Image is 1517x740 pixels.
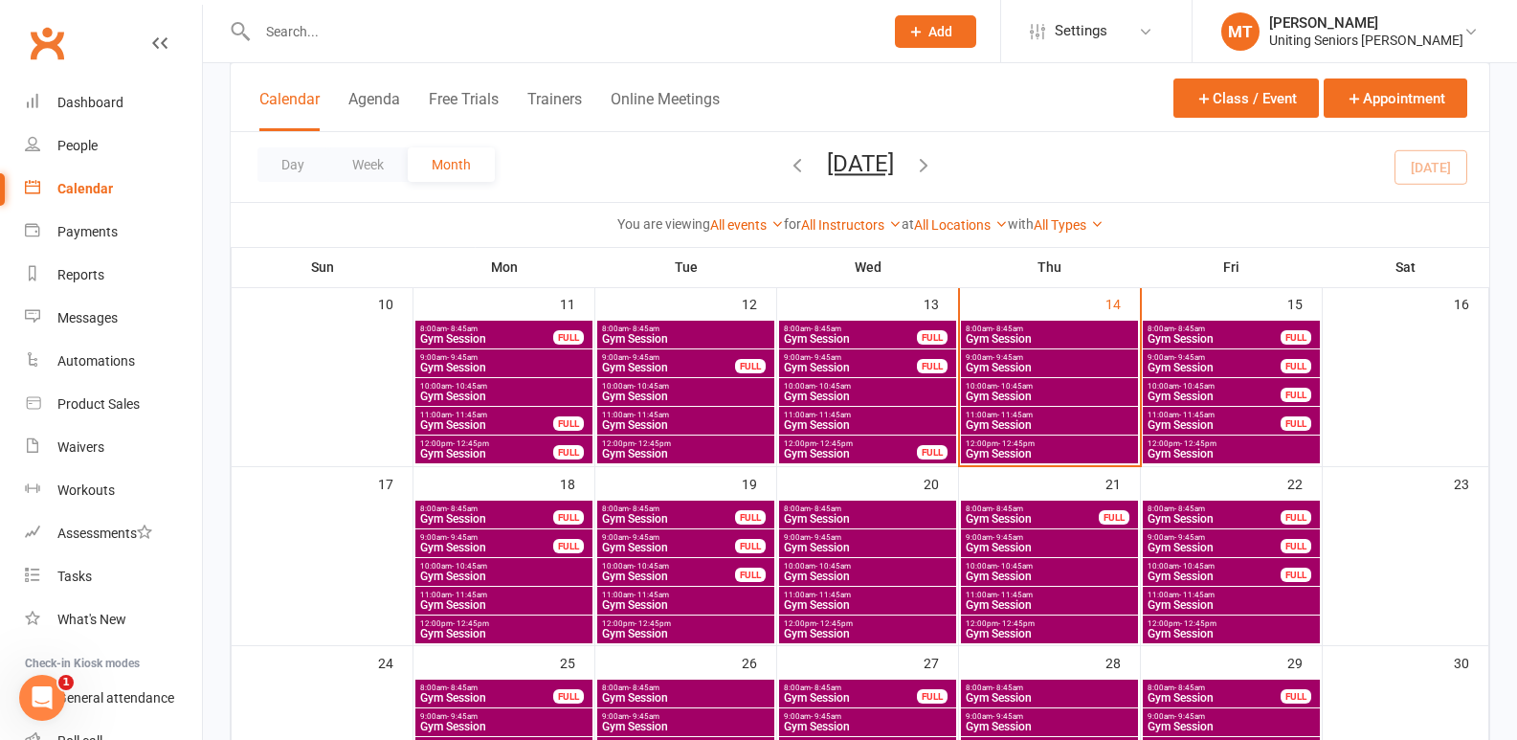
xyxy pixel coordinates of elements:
[777,247,959,287] th: Wed
[965,353,1134,362] span: 9:00am
[993,533,1023,542] span: - 9:45am
[1269,14,1463,32] div: [PERSON_NAME]
[1147,628,1316,639] span: Gym Session
[811,712,841,721] span: - 9:45am
[783,448,918,460] span: Gym Session
[1173,78,1319,118] button: Class / Event
[1147,542,1282,553] span: Gym Session
[57,181,113,196] div: Calendar
[783,419,952,431] span: Gym Session
[783,684,918,692] span: 8:00am
[917,445,948,460] div: FULL
[25,383,202,426] a: Product Sales
[452,562,487,571] span: - 10:45am
[1147,391,1282,402] span: Gym Session
[25,677,202,720] a: General attendance kiosk mode
[601,712,770,721] span: 9:00am
[783,391,952,402] span: Gym Session
[1281,330,1311,345] div: FULL
[1454,467,1488,499] div: 23
[1179,562,1215,571] span: - 10:45am
[783,533,952,542] span: 9:00am
[453,439,489,448] span: - 12:45pm
[452,591,487,599] span: - 11:45am
[634,591,669,599] span: - 11:45am
[815,382,851,391] span: - 10:45am
[378,287,413,319] div: 10
[965,448,1134,460] span: Gym Session
[419,419,554,431] span: Gym Session
[57,439,104,455] div: Waivers
[25,297,202,340] a: Messages
[895,15,976,48] button: Add
[634,562,669,571] span: - 10:45am
[257,147,328,182] button: Day
[328,147,408,182] button: Week
[553,445,584,460] div: FULL
[965,684,1134,692] span: 8:00am
[601,382,770,391] span: 10:00am
[742,646,776,678] div: 26
[419,411,554,419] span: 11:00am
[924,646,958,678] div: 27
[527,90,582,131] button: Trainers
[783,505,952,513] span: 8:00am
[1287,287,1322,319] div: 15
[1147,382,1282,391] span: 10:00am
[1147,448,1316,460] span: Gym Session
[783,439,918,448] span: 12:00pm
[783,333,918,345] span: Gym Session
[965,391,1134,402] span: Gym Session
[25,124,202,168] a: People
[553,330,584,345] div: FULL
[57,95,123,110] div: Dashboard
[1281,689,1311,704] div: FULL
[419,333,554,345] span: Gym Session
[1324,78,1467,118] button: Appointment
[783,619,952,628] span: 12:00pm
[419,721,589,732] span: Gym Session
[1180,619,1216,628] span: - 12:45pm
[1147,533,1282,542] span: 9:00am
[601,533,736,542] span: 9:00am
[1174,505,1205,513] span: - 8:45am
[634,382,669,391] span: - 10:45am
[902,216,914,232] strong: at
[23,19,71,67] a: Clubworx
[928,24,952,39] span: Add
[959,247,1141,287] th: Thu
[783,712,952,721] span: 9:00am
[1174,353,1205,362] span: - 9:45am
[1147,619,1316,628] span: 12:00pm
[1147,419,1282,431] span: Gym Session
[811,325,841,333] span: - 8:45am
[914,217,1008,233] a: All Locations
[1147,513,1282,525] span: Gym Session
[1221,12,1260,51] div: MT
[1147,505,1282,513] span: 8:00am
[742,287,776,319] div: 12
[452,382,487,391] span: - 10:45am
[997,562,1033,571] span: - 10:45am
[801,217,902,233] a: All Instructors
[965,362,1134,373] span: Gym Session
[601,362,736,373] span: Gym Session
[997,591,1033,599] span: - 11:45am
[25,469,202,512] a: Workouts
[419,391,589,402] span: Gym Session
[1105,646,1140,678] div: 28
[1147,333,1282,345] span: Gym Session
[447,712,478,721] span: - 9:45am
[419,382,589,391] span: 10:00am
[710,217,784,233] a: All events
[917,330,948,345] div: FULL
[601,542,736,553] span: Gym Session
[25,254,202,297] a: Reports
[25,426,202,469] a: Waivers
[601,411,770,419] span: 11:00am
[783,353,918,362] span: 9:00am
[1179,382,1215,391] span: - 10:45am
[965,628,1134,639] span: Gym Session
[419,362,589,373] span: Gym Session
[601,562,736,571] span: 10:00am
